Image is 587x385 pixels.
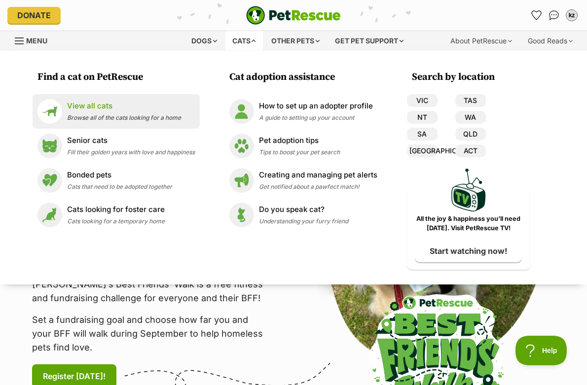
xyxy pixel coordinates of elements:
div: Good Reads [521,31,580,51]
span: Get notified about a pawfect match! [259,183,360,190]
span: Understanding your furry friend [259,217,348,225]
p: All the joy & happiness you’ll need [DATE]. Visit PetRescue TV! [414,214,523,233]
a: Conversations [546,7,562,23]
img: chat-41dd97257d64d25036548639549fe6c8038ab92f7586957e7f3b1b290dea8141.svg [549,10,559,20]
a: NT [407,111,438,124]
a: Donate [7,7,61,24]
button: My account [564,7,580,23]
a: Bonded pets Bonded pets Cats that need to be adopted together [37,168,195,193]
a: View all cats View all cats Browse all of the cats looking for a home [37,99,195,124]
iframe: Help Scout Beacon - Open [515,336,567,365]
a: Pet adoption tips Pet adoption tips Tips to boost your pet search [229,134,377,158]
a: WA [455,111,486,124]
span: Tips to boost your pet search [259,148,340,156]
h3: Cat adoption assistance [229,70,382,84]
span: Menu [26,36,47,45]
p: Bonded pets [67,170,172,181]
img: Bonded pets [37,168,62,193]
img: View all cats [37,99,62,124]
div: Other pets [264,31,327,51]
div: kz [567,10,577,20]
img: Do you speak cat? [229,203,254,227]
p: Pet adoption tips [259,135,340,146]
a: Favourites [528,7,544,23]
p: View all cats [67,101,181,112]
img: Senior cats [37,134,62,158]
span: Browse all of the cats looking for a home [67,114,181,121]
p: [PERSON_NAME]’s Best Friends' Walk is a free fitness and fundraising challenge for everyone and t... [32,278,269,305]
p: How to set up an adopter profile [259,101,373,112]
a: SA [407,128,438,140]
img: PetRescue TV logo [451,169,486,211]
div: Get pet support [328,31,410,51]
a: Do you speak cat? Do you speak cat? Understanding your furry friend [229,203,377,227]
a: PetRescue [246,6,341,25]
p: Senior cats [67,135,195,146]
h3: Find a cat on PetRescue [37,70,200,84]
a: Senior cats Senior cats Fill their golden years with love and happiness [37,134,195,158]
a: ACT [455,144,486,157]
span: Cats that need to be adopted together [67,183,172,190]
div: Cats [225,31,263,51]
a: Creating and managing pet alerts Creating and managing pet alerts Get notified about a pawfect ma... [229,168,377,193]
a: TAS [455,94,486,107]
span: Fill their golden years with love and happiness [67,148,195,156]
img: Pet adoption tips [229,134,254,158]
p: Do you speak cat? [259,204,348,215]
img: How to set up an adopter profile [229,99,254,124]
a: VIC [407,94,438,107]
a: [GEOGRAPHIC_DATA] [407,144,438,157]
span: Cats looking for a temporary home [67,217,165,225]
a: QLD [455,128,486,140]
img: logo-e224e6f780fb5917bec1dbf3a21bbac754714ae5b6737aabdf751b685950b380.svg [246,6,341,25]
div: Dogs [184,31,224,51]
ul: Account quick links [528,7,580,23]
div: About PetRescue [443,31,519,51]
img: Cats looking for foster care [37,203,62,227]
h3: Search by location [412,70,530,84]
a: Menu [15,31,54,49]
p: Set a fundraising goal and choose how far you and your BFF will walk during September to help hom... [32,313,269,354]
span: A guide to setting up your account [259,114,354,121]
p: Creating and managing pet alerts [259,170,377,181]
a: How to set up an adopter profile How to set up an adopter profile A guide to setting up your account [229,99,377,124]
span: Register [DATE]! [43,370,106,382]
img: Creating and managing pet alerts [229,168,254,193]
p: Cats looking for foster care [67,204,165,215]
a: Cats looking for foster care Cats looking for foster care Cats looking for a temporary home [37,203,195,227]
a: Start watching now! [415,240,522,262]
